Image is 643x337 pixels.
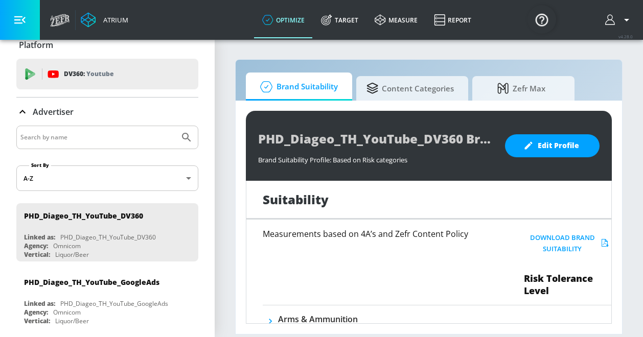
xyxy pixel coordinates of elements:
[263,191,329,208] h1: Suitability
[55,250,89,259] div: Liquor/Beer
[505,134,600,157] button: Edit Profile
[527,5,556,34] button: Open Resource Center
[81,12,128,28] a: Atrium
[24,242,48,250] div: Agency:
[24,233,55,242] div: Linked as:
[19,39,53,51] p: Platform
[618,34,633,39] span: v 4.28.0
[24,299,55,308] div: Linked as:
[524,230,611,257] button: Download Brand Suitability
[60,233,156,242] div: PHD_Diageo_TH_YouTube_DV360
[53,308,81,317] div: Omnicom
[426,2,479,38] a: Report
[16,165,198,191] div: A-Z
[366,2,426,38] a: measure
[60,299,168,308] div: PHD_Diageo_TH_YouTube_GoogleAds
[24,250,50,259] div: Vertical:
[254,2,313,38] a: optimize
[16,59,198,89] div: DV360: Youtube
[263,230,495,238] h6: Measurements based on 4A’s and Zefr Content Policy
[24,317,50,325] div: Vertical:
[53,242,81,250] div: Omnicom
[16,98,198,126] div: Advertiser
[256,75,338,99] span: Brand Suitability
[29,162,51,168] label: Sort By
[16,31,198,59] div: Platform
[24,308,48,317] div: Agency:
[313,2,366,38] a: Target
[33,106,74,117] p: Advertiser
[24,277,159,287] div: PHD_Diageo_TH_YouTube_GoogleAds
[64,68,113,80] p: DV360:
[16,203,198,261] div: PHD_Diageo_TH_YouTube_DV360Linked as:PHD_Diageo_TH_YouTube_DV360Agency:OmnicomVertical:Liquor/Beer
[524,272,611,297] span: Risk Tolerance Level
[55,317,89,325] div: Liquor/Beer
[20,131,175,144] input: Search by name
[278,314,494,325] h6: Arms & Ammunition
[99,15,128,25] div: Atrium
[366,76,454,101] span: Content Categories
[258,150,495,164] div: Brand Suitability Profile: Based on Risk categories
[86,68,113,79] p: Youtube
[16,270,198,328] div: PHD_Diageo_TH_YouTube_GoogleAdsLinked as:PHD_Diageo_TH_YouTube_GoogleAdsAgency:OmnicomVertical:Li...
[525,139,579,152] span: Edit Profile
[483,76,560,101] span: Zefr Max
[24,211,143,221] div: PHD_Diageo_TH_YouTube_DV360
